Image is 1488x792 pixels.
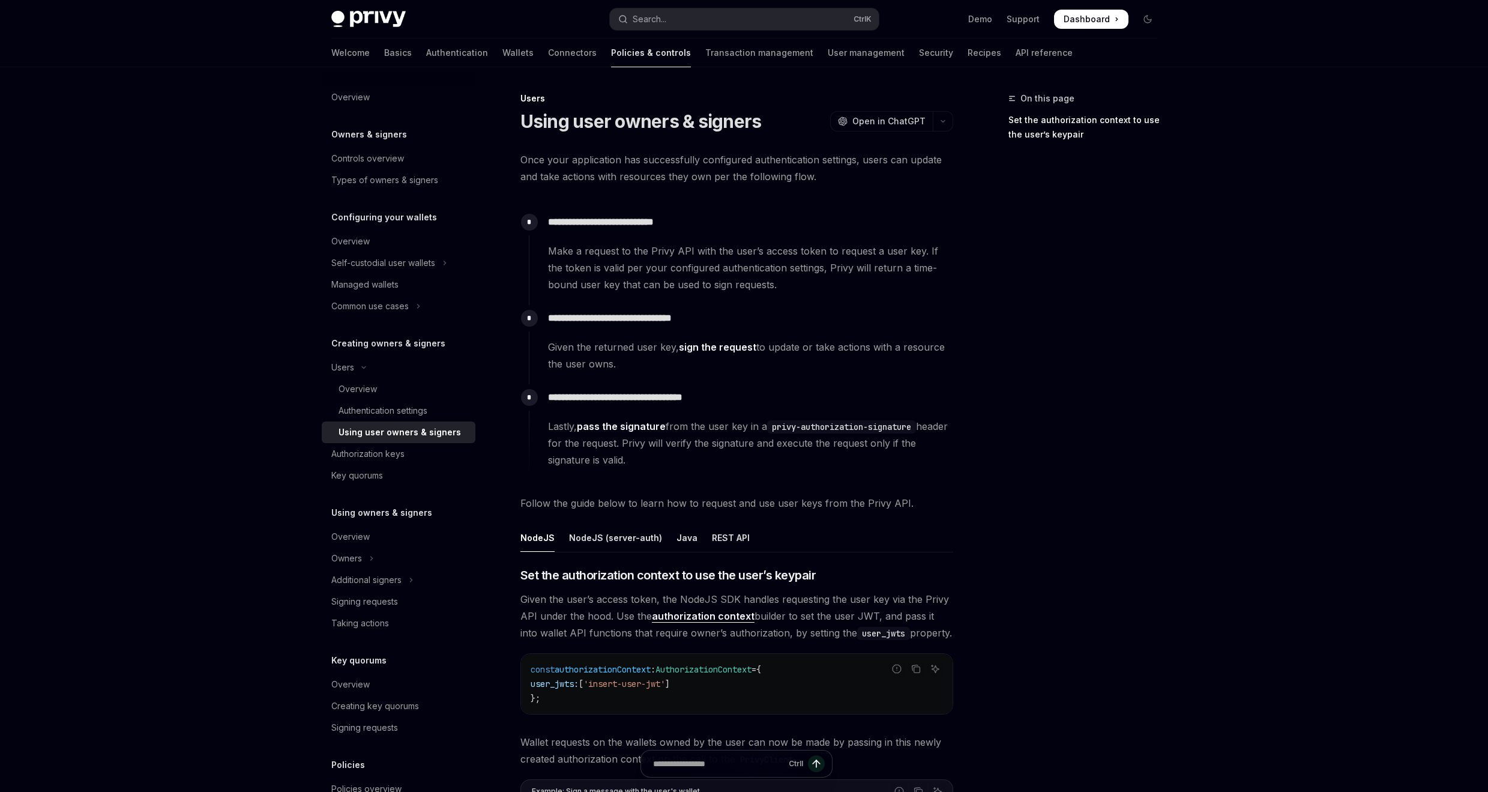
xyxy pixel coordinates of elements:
button: Open in ChatGPT [830,111,933,131]
button: Toggle Owners section [322,548,475,569]
a: Overview [322,231,475,252]
span: Given the user’s access token, the NodeJS SDK handles requesting the user key via the Privy API u... [520,591,953,641]
a: Set the authorization context to use the user’s keypair [1008,110,1167,144]
div: Taking actions [331,616,389,630]
a: Basics [384,38,412,67]
button: Toggle dark mode [1138,10,1157,29]
span: const [531,664,555,675]
a: Managed wallets [322,274,475,295]
div: NodeJS (server-auth) [569,524,662,552]
h5: Policies [331,758,365,772]
span: Make a request to the Privy API with the user’s access token to request a user key. If the token ... [548,243,953,293]
span: Ctrl K [854,14,872,24]
span: On this page [1020,91,1074,106]
div: Types of owners & signers [331,173,438,187]
code: privy-authorization-signature [767,420,916,434]
div: Managed wallets [331,277,399,292]
div: REST API [712,524,750,552]
a: Signing requests [322,717,475,739]
div: Creating key quorums [331,699,419,713]
button: Toggle Users section [322,357,475,378]
div: Using user owners & signers [339,425,461,440]
span: { [756,664,761,675]
div: Common use cases [331,299,409,313]
a: Welcome [331,38,370,67]
h5: Configuring your wallets [331,210,437,225]
button: Open search [610,8,879,30]
a: authorization context [652,610,755,623]
h5: Key quorums [331,653,387,668]
span: user_jwts: [531,679,579,689]
h5: Using owners & signers [331,506,432,520]
button: Ask AI [927,661,943,677]
button: Toggle Self-custodial user wallets section [322,252,475,274]
div: Self-custodial user wallets [331,256,435,270]
div: Search... [633,12,666,26]
a: Using user owners & signers [322,422,475,443]
h5: Creating owners & signers [331,336,445,351]
span: }; [531,693,540,704]
button: Toggle Additional signers section [322,569,475,591]
div: Additional signers [331,573,402,587]
div: Users [331,360,354,375]
a: pass the signature [577,420,666,433]
a: Security [919,38,953,67]
a: Creating key quorums [322,695,475,717]
div: Overview [331,530,370,544]
div: Overview [331,677,370,692]
a: Demo [968,13,992,25]
button: Report incorrect code [889,661,905,677]
code: user_jwts [857,627,910,640]
span: 'insert-user-jwt' [583,679,665,689]
img: dark logo [331,11,406,28]
a: Policies & controls [611,38,691,67]
span: : [651,664,655,675]
a: sign the request [679,341,756,354]
a: Controls overview [322,148,475,169]
div: Authentication settings [339,404,427,418]
a: Wallets [502,38,534,67]
span: Wallet requests on the wallets owned by the user can now be made by passing in this newly created... [520,734,953,767]
div: Controls overview [331,151,404,166]
span: AuthorizationContext [655,664,752,675]
div: Overview [339,382,377,396]
a: Recipes [968,38,1001,67]
a: User management [828,38,905,67]
div: Users [520,92,953,104]
span: [ [579,679,583,689]
div: Overview [331,234,370,249]
a: Overview [322,378,475,400]
span: = [752,664,756,675]
a: Transaction management [705,38,813,67]
div: Overview [331,90,370,104]
div: Key quorums [331,468,383,483]
a: Taking actions [322,612,475,634]
a: Overview [322,86,475,108]
a: Overview [322,674,475,695]
div: Authorization keys [331,447,405,461]
span: Once your application has successfully configured authentication settings, users can update and t... [520,151,953,185]
span: Lastly, from the user key in a header for the request. Privy will verify the signature and execut... [548,418,953,468]
span: Set the authorization context to use the user’s keypair [520,567,816,584]
h5: Owners & signers [331,127,407,142]
a: Key quorums [322,465,475,486]
span: Open in ChatGPT [852,115,926,127]
span: authorizationContext [555,664,651,675]
div: Owners [331,551,362,566]
a: Support [1007,13,1040,25]
h1: Using user owners & signers [520,110,762,132]
a: Overview [322,526,475,548]
button: Send message [808,755,825,772]
div: NodeJS [520,524,555,552]
div: Java [676,524,697,552]
input: Ask a question... [653,751,784,777]
span: Follow the guide below to learn how to request and use user keys from the Privy API. [520,495,953,512]
a: API reference [1016,38,1073,67]
a: Signing requests [322,591,475,612]
a: Types of owners & signers [322,169,475,191]
a: Authorization keys [322,443,475,465]
div: Signing requests [331,594,398,609]
a: Dashboard [1054,10,1128,29]
div: Signing requests [331,721,398,735]
button: Copy the contents from the code block [908,661,924,677]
